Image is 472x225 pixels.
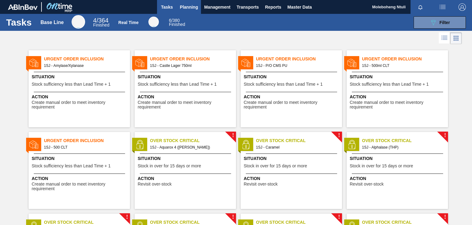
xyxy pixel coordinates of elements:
[29,140,38,149] img: status
[135,140,144,149] img: status
[138,94,234,100] span: Action
[44,62,125,69] span: 1SJ - Amylase/Xylanase
[347,140,356,149] img: status
[138,82,217,87] span: Stock sufficiency less than Lead Time + 1
[411,3,430,11] button: Notifications
[160,3,174,11] span: Tasks
[362,144,443,151] span: 1SJ - Alphalase (THP)
[350,74,446,80] span: Situation
[450,32,462,44] div: Card Vision
[32,182,128,191] span: Create manual order to meet inventory requirement
[8,4,37,10] img: TNhmsLtSVTkK8tSr43FrP2fwEKptu5GPRR3wAAAABJRU5ErkJggg==
[350,175,446,182] span: Action
[138,155,234,162] span: Situation
[93,22,109,27] span: Finished
[287,3,312,11] span: Master Data
[118,20,139,25] div: Real Time
[169,18,180,23] span: / 380
[237,3,259,11] span: Transports
[350,94,446,100] span: Action
[169,22,185,27] span: Finished
[350,164,413,168] span: Stock in over for 15 days or more
[244,82,323,87] span: Stock sufficiency less than Lead Time + 1
[150,137,236,144] span: Over Stock Critical
[439,32,450,44] div: List Vision
[362,56,448,62] span: Urgent Order Inclusion
[256,137,342,144] span: Over Stock Critical
[32,94,128,100] span: Action
[350,100,446,110] span: Create manual order to meet inventory requirement
[414,16,466,29] button: Filter
[265,3,281,11] span: Reports
[138,175,234,182] span: Action
[138,164,201,168] span: Stock in over for 15 days or more
[350,155,446,162] span: Situation
[180,3,198,11] span: Planning
[32,82,111,87] span: Stock sufficiency less than Lead Time + 1
[93,18,109,27] div: Base Line
[362,137,448,144] span: Over Stock Critical
[150,144,231,151] span: 1SJ - Aquarox 4 (Rosemary)
[256,144,337,151] span: 1SJ - Caramel
[362,62,443,69] span: 1SJ - 500ml CLT
[41,20,64,25] div: Base Line
[350,82,429,87] span: Stock sufficiency less than Lead Time + 1
[244,182,277,186] span: Revisit over-stock
[244,94,340,100] span: Action
[256,62,337,69] span: 1SJ - P/O CMS PU
[244,155,340,162] span: Situation
[232,133,234,138] span: !
[338,215,340,219] span: !
[93,17,96,24] span: 4
[444,133,446,138] span: !
[244,175,340,182] span: Action
[44,144,125,151] span: 1SJ - 500 CLT
[439,20,450,25] span: Filter
[126,215,128,219] span: !
[32,74,128,80] span: Situation
[241,140,250,149] img: status
[338,133,340,138] span: !
[32,175,128,182] span: Action
[32,155,128,162] span: Situation
[244,74,340,80] span: Situation
[32,164,111,168] span: Stock sufficiency less than Lead Time + 1
[150,62,231,69] span: 1SJ - Castle Lager 750ml
[439,3,446,11] img: userActions
[347,58,356,67] img: status
[350,182,383,186] span: Revisit over-stock
[169,18,185,27] div: Real Time
[44,56,130,62] span: Urgent Order Inclusion
[29,58,38,67] img: status
[138,182,171,186] span: Revisit over-stock
[32,100,128,110] span: Create manual order to meet inventory requirement
[244,164,307,168] span: Stock in over for 15 days or more
[458,3,466,11] img: Logout
[72,15,85,29] div: Base Line
[135,58,144,67] img: status
[256,56,342,62] span: Urgent Order Inclusion
[44,137,130,144] span: Urgent Order Inclusion
[93,17,108,24] span: / 364
[150,56,236,62] span: Urgent Order Inclusion
[244,100,340,110] span: Create manual order to meet inventory requirement
[138,100,234,110] span: Create manual order to meet inventory requirement
[241,58,250,67] img: status
[138,74,234,80] span: Situation
[148,17,159,27] div: Real Time
[232,215,234,219] span: !
[6,19,32,26] h1: Tasks
[169,18,171,23] span: 6
[204,3,230,11] span: Management
[444,215,446,219] span: !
